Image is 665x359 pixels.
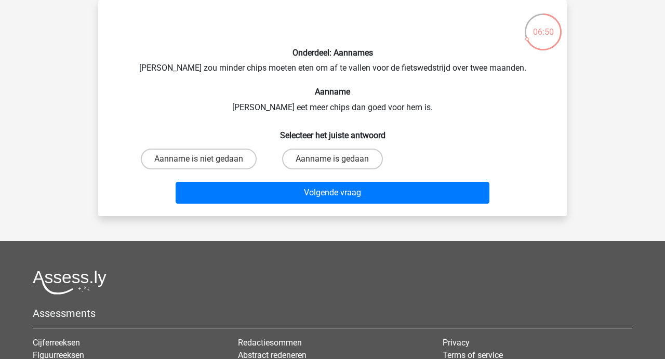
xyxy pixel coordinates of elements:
a: Redactiesommen [238,338,302,348]
div: 06:50 [524,12,563,38]
a: Cijferreeksen [33,338,80,348]
button: Volgende vraag [176,182,490,204]
label: Aanname is gedaan [282,149,382,169]
label: Aanname is niet gedaan [141,149,257,169]
h6: Selecteer het juiste antwoord [115,122,550,140]
h6: Aanname [115,87,550,97]
img: Assessly logo [33,270,107,295]
h5: Assessments [33,307,632,320]
div: [PERSON_NAME] zou minder chips moeten eten om af te vallen voor de fietswedstrijd over twee maand... [102,8,563,208]
h6: Onderdeel: Aannames [115,48,550,58]
a: Privacy [443,338,470,348]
